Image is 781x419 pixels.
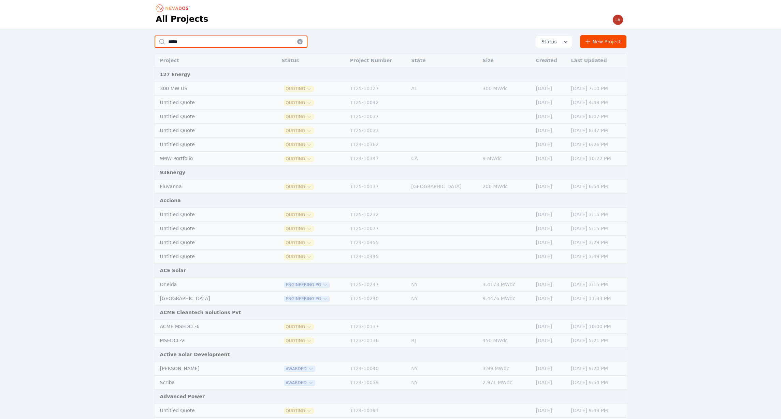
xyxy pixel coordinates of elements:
td: [DATE] [533,250,568,264]
button: Quoting [284,408,313,414]
th: State [408,54,479,68]
button: Quoting [284,156,313,162]
td: NY [408,278,479,292]
td: ACE Solar [155,264,627,278]
td: [DATE] 3:15 PM [568,278,627,292]
td: [DATE] 9:54 PM [568,376,627,390]
td: TT24-10445 [347,250,408,264]
td: 300 MW US [155,82,261,96]
button: Quoting [284,184,313,190]
td: [DATE] 7:10 PM [568,82,627,96]
button: Quoting [284,324,313,330]
tr: ScribaAwardedTT24-10039NY2.971 MWdc[DATE][DATE] 9:54 PM [155,376,627,390]
td: Untitled Quote [155,208,261,222]
td: MSEDCL-VI [155,334,261,348]
tr: OneidaEngineering POTT25-10247NY3.4173 MWdc[DATE][DATE] 3:15 PM [155,278,627,292]
tr: Untitled QuoteQuotingTT24-10191[DATE][DATE] 9:49 PM [155,404,627,418]
td: Fluvanna [155,180,261,194]
td: [DATE] [533,138,568,152]
td: [DATE] [533,334,568,348]
button: Quoting [284,128,313,134]
tr: ACME MSEDCL-6QuotingTT23-10137[DATE][DATE] 10:00 PM [155,320,627,334]
td: RJ [408,334,479,348]
button: Quoting [284,240,313,246]
button: Quoting [284,86,313,92]
td: 3.4173 MWdc [479,278,532,292]
td: 93Energy [155,166,627,180]
td: TT25-10033 [347,124,408,138]
td: [DATE] 3:29 PM [568,236,627,250]
td: [DATE] 6:54 PM [568,180,627,194]
td: 9 MWdc [479,152,532,166]
td: Untitled Quote [155,124,261,138]
td: [DATE] [533,292,568,306]
td: [DATE] 8:37 PM [568,124,627,138]
tr: Untitled QuoteQuotingTT24-10445[DATE][DATE] 3:49 PM [155,250,627,264]
th: Created [533,54,568,68]
tr: MSEDCL-VIQuotingTT23-10136RJ450 MWdc[DATE][DATE] 5:21 PM [155,334,627,348]
button: Quoting [284,100,313,106]
td: [DATE] 9:49 PM [568,404,627,418]
td: 9MW Portfolio [155,152,261,166]
td: Untitled Quote [155,250,261,264]
tr: Untitled QuoteQuotingTT25-10042[DATE][DATE] 4:48 PM [155,96,627,110]
td: [DATE] 4:48 PM [568,96,627,110]
td: TT25-10240 [347,292,408,306]
td: TT25-10077 [347,222,408,236]
td: Active Solar Development [155,348,627,362]
span: Status [539,38,557,45]
tr: Untitled QuoteQuotingTT25-10077[DATE][DATE] 5:15 PM [155,222,627,236]
button: Quoting [284,338,313,344]
td: [DATE] [533,236,568,250]
td: TT24-10040 [347,362,408,376]
button: Quoting [284,142,313,148]
span: Quoting [284,254,313,260]
td: Acciona [155,194,627,208]
td: 300 MWdc [479,82,532,96]
td: TT25-10137 [347,180,408,194]
th: Project Number [347,54,408,68]
button: Quoting [284,226,313,232]
td: Oneida [155,278,261,292]
span: Awarded [284,366,315,372]
td: TT25-10042 [347,96,408,110]
td: [DATE] [533,180,568,194]
td: [DATE] 5:21 PM [568,334,627,348]
td: Untitled Quote [155,138,261,152]
td: TT25-10127 [347,82,408,96]
td: 127 Energy [155,68,627,82]
button: Engineering PO [284,282,329,288]
span: Quoting [284,114,313,120]
td: [DATE] 8:07 PM [568,110,627,124]
td: Untitled Quote [155,236,261,250]
td: [DATE] [533,82,568,96]
img: laura@nevados.solar [612,14,623,25]
td: [DATE] 6:26 PM [568,138,627,152]
td: [GEOGRAPHIC_DATA] [408,180,479,194]
td: AL [408,82,479,96]
th: Last Updated [568,54,627,68]
td: 2.971 MWdc [479,376,532,390]
td: [DATE] 10:22 PM [568,152,627,166]
td: [DATE] [533,320,568,334]
td: [GEOGRAPHIC_DATA] [155,292,261,306]
span: Engineering PO [284,296,329,302]
td: [DATE] 3:49 PM [568,250,627,264]
td: TT24-10039 [347,376,408,390]
td: TT23-10137 [347,320,408,334]
td: ACME MSEDCL-6 [155,320,261,334]
td: Scriba [155,376,261,390]
td: 3.99 MWdc [479,362,532,376]
td: [DATE] 5:15 PM [568,222,627,236]
td: Untitled Quote [155,110,261,124]
td: CA [408,152,479,166]
button: Awarded [284,380,315,386]
td: TT25-10037 [347,110,408,124]
td: NY [408,292,479,306]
